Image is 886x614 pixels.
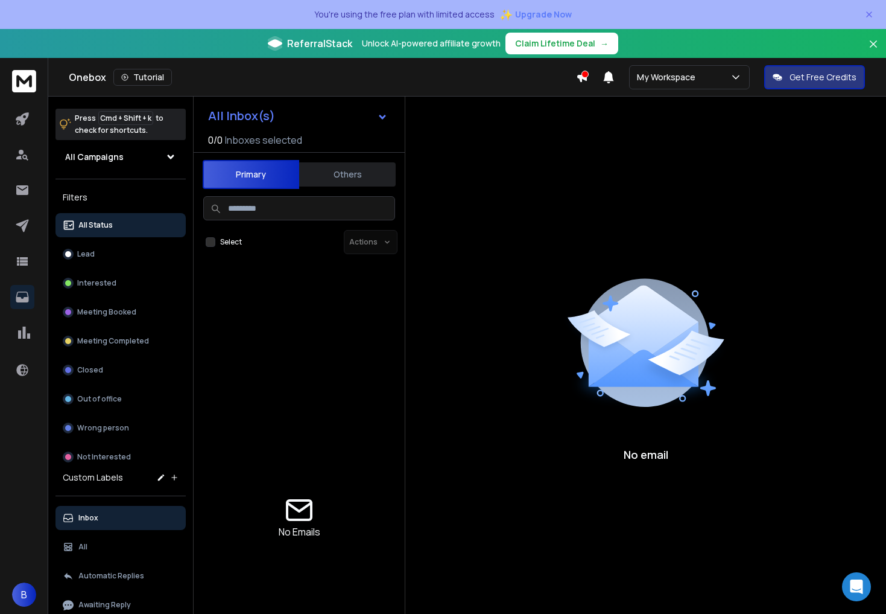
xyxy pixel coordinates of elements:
[55,242,186,266] button: Lead
[55,329,186,353] button: Meeting Completed
[78,220,113,230] p: All Status
[55,358,186,382] button: Closed
[69,69,576,86] div: Onebox
[287,36,352,51] span: ReferralStack
[98,111,153,125] span: Cmd + Shift + k
[505,33,618,54] button: Claim Lifetime Deal→
[55,145,186,169] button: All Campaigns
[78,600,131,610] p: Awaiting Reply
[764,65,865,89] button: Get Free Credits
[220,237,242,247] label: Select
[55,213,186,237] button: All Status
[55,506,186,530] button: Inbox
[208,133,223,147] span: 0 / 0
[78,542,87,552] p: All
[77,365,103,375] p: Closed
[75,112,163,136] p: Press to check for shortcuts.
[208,110,275,122] h1: All Inbox(s)
[789,71,856,83] p: Get Free Credits
[515,8,572,21] span: Upgrade Now
[77,394,122,404] p: Out of office
[12,583,36,607] button: B
[499,2,572,27] button: ✨Upgrade Now
[203,160,299,189] button: Primary
[279,525,320,539] p: No Emails
[299,161,396,188] button: Others
[865,36,881,65] button: Close banner
[314,8,495,21] p: You're using the free plan with limited access
[77,249,95,259] p: Lead
[842,572,871,601] div: Open Intercom Messenger
[78,571,144,581] p: Automatic Replies
[225,133,302,147] h3: Inboxes selected
[77,423,129,433] p: Wrong person
[55,387,186,411] button: Out of office
[55,271,186,295] button: Interested
[65,151,124,163] h1: All Campaigns
[55,445,186,469] button: Not Interested
[77,452,131,462] p: Not Interested
[637,71,700,83] p: My Workspace
[499,6,513,23] span: ✨
[55,564,186,588] button: Automatic Replies
[77,278,116,288] p: Interested
[77,336,149,346] p: Meeting Completed
[78,513,98,523] p: Inbox
[113,69,172,86] button: Tutorial
[198,104,397,128] button: All Inbox(s)
[55,300,186,324] button: Meeting Booked
[63,472,123,484] h3: Custom Labels
[55,416,186,440] button: Wrong person
[362,37,501,50] p: Unlock AI-powered affiliate growth
[624,446,668,463] p: No email
[77,307,136,317] p: Meeting Booked
[600,37,609,50] span: →
[55,189,186,206] h3: Filters
[55,535,186,559] button: All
